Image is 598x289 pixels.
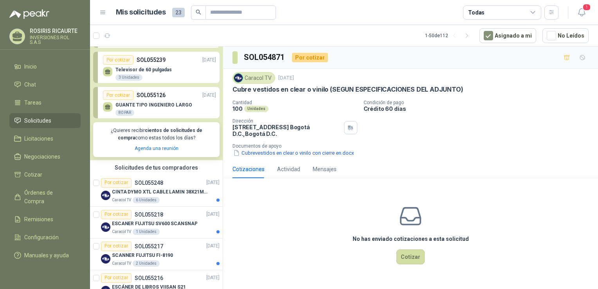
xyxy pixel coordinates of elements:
a: Remisiones [9,212,81,227]
a: Configuración [9,230,81,245]
div: Por cotizar [103,90,133,100]
span: search [196,9,201,15]
p: Dirección [232,118,341,124]
p: SCANNER FUJITSU FI-8190 [112,252,173,259]
span: Chat [24,80,36,89]
span: 23 [172,8,185,17]
div: Caracol TV [232,72,275,84]
h3: SOL054871 [244,51,286,63]
p: ¿Quieres recibir como estas todos los días? [98,127,215,142]
p: [DATE] [206,242,220,250]
button: Cubrevestidos en clear o vinilo con cierre en.docx [232,149,355,157]
span: Negociaciones [24,152,60,161]
span: Remisiones [24,215,53,224]
p: Caracol TV [112,197,131,203]
p: Caracol TV [112,260,131,267]
p: [DATE] [202,56,216,64]
div: Todas [468,8,485,17]
span: Cotizar [24,170,42,179]
button: No Leídos [542,28,589,43]
span: Solicitudes [24,116,51,125]
div: 1 - 50 de 112 [425,29,473,42]
a: Cotizar [9,167,81,182]
p: [DATE] [206,274,220,282]
a: Por cotizarSOL055239[DATE] Televisor de 60 pulgadas3 Unidades [93,52,220,83]
div: 3 Unidades [115,74,142,81]
h1: Mis solicitudes [116,7,166,18]
p: SOL055216 [135,275,163,281]
span: Tareas [24,98,41,107]
div: Actividad [277,165,300,173]
button: 1 [575,5,589,20]
a: Inicio [9,59,81,74]
a: Chat [9,77,81,92]
div: Por cotizar [103,55,133,65]
p: ESCANER FUJITSU SV600 SCANSNAP [112,220,197,228]
p: [DATE] [278,74,294,82]
a: Por cotizarSOL055218[DATE] Company LogoESCANER FUJITSU SV600 SCANSNAPCaracol TV1 Unidades [90,207,223,238]
a: Negociaciones [9,149,81,164]
p: SOL055218 [135,212,163,217]
button: Cotizar [396,249,425,264]
div: 2 Unidades [133,260,160,267]
h3: No has enviado cotizaciones a esta solicitud [353,235,469,243]
div: Solicitudes de tus compradores [90,160,223,175]
p: Documentos de apoyo [232,143,595,149]
img: Logo peakr [9,9,49,19]
a: Por cotizarSOL055126[DATE] GUANTE TIPO INGENIERO LARGO80 PAR [93,87,220,118]
p: CINTA DYMO XTL CABLE LAMIN 38X21MMBLANCO [112,188,209,196]
p: 100 [232,105,243,112]
div: Por cotizar [101,210,131,219]
div: Cotizaciones [232,165,265,173]
p: SOL055239 [137,56,166,64]
button: Asignado a mi [479,28,536,43]
span: Inicio [24,62,37,71]
span: Órdenes de Compra [24,188,73,206]
div: Por cotizar [292,53,328,62]
p: [DATE] [206,211,220,218]
span: Manuales y ayuda [24,251,69,260]
div: 1 Unidades [133,229,160,235]
p: [STREET_ADDRESS] Bogotá D.C. , Bogotá D.C. [232,124,341,137]
div: Por cotizar [101,242,131,251]
p: Condición de pago [364,100,595,105]
p: GUANTE TIPO INGENIERO LARGO [115,102,192,108]
span: Licitaciones [24,134,53,143]
a: Por cotizarSOL055217[DATE] Company LogoSCANNER FUJITSU FI-8190Caracol TV2 Unidades [90,238,223,270]
p: Televisor de 60 pulgadas [115,67,172,72]
a: Agenda una reunión [135,146,178,151]
p: SOL055126 [137,91,166,99]
a: Por cotizarSOL055248[DATE] Company LogoCINTA DYMO XTL CABLE LAMIN 38X21MMBLANCOCaracol TV6 Unidades [90,175,223,207]
p: [DATE] [202,92,216,99]
p: SOL055217 [135,244,163,249]
b: cientos de solicitudes de compra [118,128,202,141]
img: Company Logo [101,191,110,200]
p: Cubre vestidos en clear o vinilo (SEGUN ESPECIFICACIONES DEL ADJUNTO) [232,85,463,94]
div: Unidades [244,106,268,112]
div: 80 PAR [115,110,134,116]
p: Cantidad [232,100,357,105]
p: INVERSIONES ROL S.A.S [30,35,81,45]
a: Tareas [9,95,81,110]
span: Configuración [24,233,59,242]
a: Licitaciones [9,131,81,146]
p: Crédito 60 días [364,105,595,112]
div: Por cotizar [101,273,131,283]
img: Company Logo [234,74,243,82]
img: Company Logo [101,222,110,232]
a: Órdenes de Compra [9,185,81,209]
span: 1 [582,4,591,11]
p: ROSIRIS RICAURTE [30,28,81,34]
a: Solicitudes [9,113,81,128]
div: 6 Unidades [133,197,160,203]
div: Mensajes [313,165,337,173]
p: SOL055248 [135,180,163,186]
div: Por cotizar [101,178,131,188]
a: Manuales y ayuda [9,248,81,263]
p: Caracol TV [112,229,131,235]
p: [DATE] [206,179,220,186]
img: Company Logo [101,254,110,264]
